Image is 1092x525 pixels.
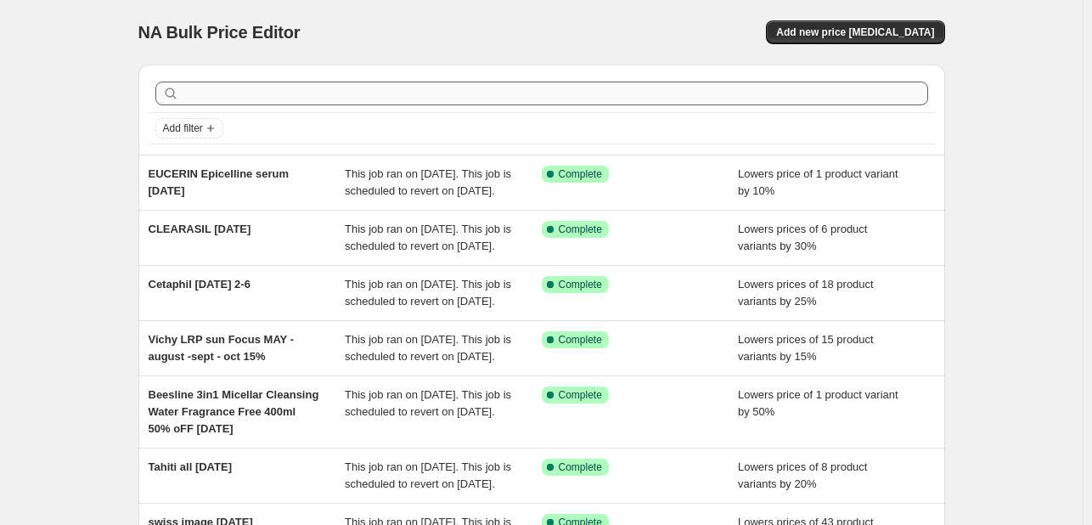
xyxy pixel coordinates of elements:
[559,333,602,347] span: Complete
[345,388,511,418] span: This job ran on [DATE]. This job is scheduled to revert on [DATE].
[559,460,602,474] span: Complete
[345,333,511,363] span: This job ran on [DATE]. This job is scheduled to revert on [DATE].
[345,223,511,252] span: This job ran on [DATE]. This job is scheduled to revert on [DATE].
[163,121,203,135] span: Add filter
[559,388,602,402] span: Complete
[766,20,944,44] button: Add new price [MEDICAL_DATA]
[149,223,251,235] span: CLEARASIL [DATE]
[738,388,898,418] span: Lowers price of 1 product variant by 50%
[149,167,289,197] span: EUCERIN Epicelline serum [DATE]
[138,23,301,42] span: NA Bulk Price Editor
[149,388,319,435] span: Beesline 3in1 Micellar Cleansing Water Fragrance Free 400ml 50% oFF [DATE]
[738,223,867,252] span: Lowers prices of 6 product variants by 30%
[738,460,867,490] span: Lowers prices of 8 product variants by 20%
[155,118,223,138] button: Add filter
[559,167,602,181] span: Complete
[559,223,602,236] span: Complete
[149,460,232,473] span: Tahiti all [DATE]
[559,278,602,291] span: Complete
[738,167,898,197] span: Lowers price of 1 product variant by 10%
[776,25,934,39] span: Add new price [MEDICAL_DATA]
[738,278,874,308] span: Lowers prices of 18 product variants by 25%
[149,278,250,291] span: Cetaphil [DATE] 2-6
[345,167,511,197] span: This job ran on [DATE]. This job is scheduled to revert on [DATE].
[738,333,874,363] span: Lowers prices of 15 product variants by 15%
[345,460,511,490] span: This job ran on [DATE]. This job is scheduled to revert on [DATE].
[345,278,511,308] span: This job ran on [DATE]. This job is scheduled to revert on [DATE].
[149,333,294,363] span: Vichy LRP sun Focus MAY - august -sept - oct 15%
